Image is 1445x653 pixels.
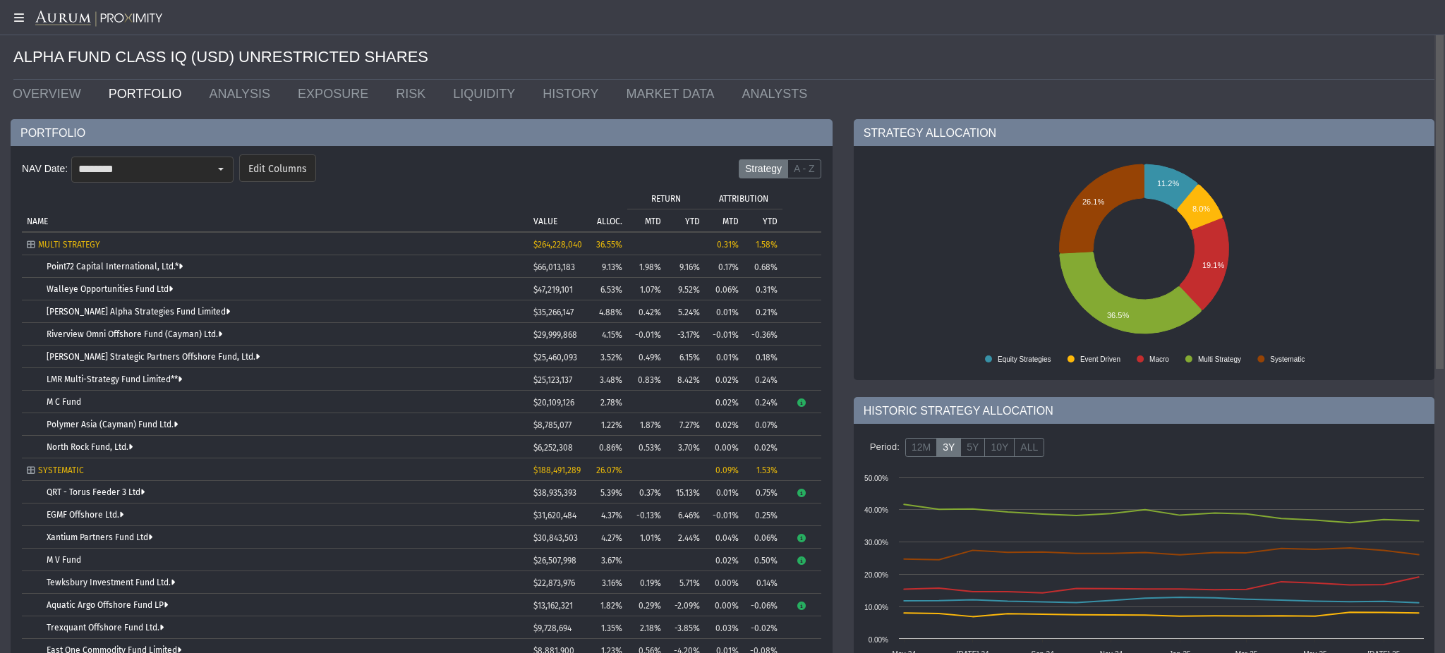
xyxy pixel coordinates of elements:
[744,616,782,639] td: -0.02%
[533,511,576,520] span: $31,620,484
[705,481,744,504] td: 0.01%
[601,420,622,430] span: 1.22%
[744,413,782,436] td: 0.07%
[47,442,133,452] a: North Rock Fund, Ltd.
[198,80,287,108] a: ANALYSIS
[533,262,575,272] span: $66,013,183
[600,375,622,385] span: 3.48%
[854,119,1434,146] div: STRATEGY ALLOCATION
[627,526,666,549] td: 1.01%
[710,465,739,475] div: 0.09%
[744,391,782,413] td: 0.24%
[749,240,778,250] div: 1.58%
[47,578,175,587] a: Tewksbury Investment Fund Ltd.
[533,623,572,633] span: $9,728,694
[11,119,833,146] div: PORTFOLIO
[744,368,782,391] td: 0.24%
[666,526,705,549] td: 2.44%
[602,330,622,340] span: 4.15%
[984,438,1015,458] label: 10Y
[744,436,782,458] td: 0.02%
[47,262,183,271] a: Point72 Capital International, Ltd.*
[47,284,173,294] a: Walleye Opportunities Fund Ltd
[744,323,782,346] td: -0.36%
[666,323,705,346] td: -3.17%
[601,556,622,566] span: 3.67%
[710,240,739,250] div: 0.31%
[47,555,81,565] a: M V Fund
[47,307,230,317] a: [PERSON_NAME] Alpha Strategies Fund Limited
[98,80,199,108] a: PORTFOLIO
[1198,355,1241,363] text: Multi Strategy
[744,594,782,616] td: -0.06%
[533,533,578,543] span: $30,843,503
[627,278,666,300] td: 1.07%
[666,278,705,300] td: 9.52%
[864,604,888,611] text: 10.00%
[533,307,574,317] span: $35,266,147
[905,438,937,458] label: 12M
[1157,179,1179,188] text: 11.2%
[744,571,782,594] td: 0.14%
[705,413,744,436] td: 0.02%
[601,511,622,520] span: 4.37%
[596,240,622,250] span: 36.55%
[1192,205,1210,213] text: 8.0%
[47,487,145,497] a: QRT - Torus Feeder 3 Ltd
[600,488,622,498] span: 5.39%
[666,209,705,231] td: Column YTD
[705,549,744,571] td: 0.02%
[596,465,622,475] span: 26.07%
[2,80,98,108] a: OVERVIEW
[599,443,622,453] span: 0.86%
[998,355,1051,363] text: Equity Strategies
[739,159,788,179] label: Strategy
[47,623,164,633] a: Trexquant Offshore Fund Ltd.
[627,413,666,436] td: 1.87%
[1107,311,1129,319] text: 36.5%
[1082,197,1104,206] text: 26.1%
[47,510,123,520] a: EGMF Offshore Ltd.
[627,436,666,458] td: 0.53%
[528,186,581,231] td: Column VALUE
[627,594,666,616] td: 0.29%
[627,323,666,346] td: -0.01%
[744,346,782,368] td: 0.18%
[601,623,622,633] span: 1.35%
[705,255,744,278] td: 0.17%
[1270,355,1305,363] text: Systematic
[864,571,888,579] text: 20.00%
[627,346,666,368] td: 0.49%
[705,300,744,323] td: 0.01%
[22,186,528,231] td: Column NAME
[705,594,744,616] td: 0.00%
[248,163,307,176] span: Edit Columns
[600,353,622,362] span: 3.52%
[722,216,739,226] p: MTD
[854,397,1434,424] div: HISTORIC STRATEGY ALLOCATION
[533,375,572,385] span: $25,123,137
[705,278,744,300] td: 0.06%
[744,504,782,526] td: 0.25%
[645,216,661,226] p: MTD
[47,600,168,610] a: Aquatic Argo Offshore Fund LP
[864,506,888,514] text: 40.00%
[666,594,705,616] td: -2.09%
[666,616,705,639] td: -3.85%
[35,11,162,28] img: Aurum-Proximity%20white.svg
[599,307,622,317] span: 4.88%
[787,159,821,179] label: A - Z
[533,578,575,588] span: $22,873,976
[960,438,985,458] label: 5Y
[868,636,888,644] text: 0.00%
[666,504,705,526] td: 6.46%
[533,216,557,226] p: VALUE
[763,216,778,226] p: YTD
[666,413,705,436] td: 7.27%
[936,438,961,458] label: 3Y
[705,526,744,549] td: 0.04%
[22,157,71,181] div: NAV Date:
[385,80,442,108] a: RISK
[864,539,888,547] text: 30.00%
[533,488,576,498] span: $38,935,393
